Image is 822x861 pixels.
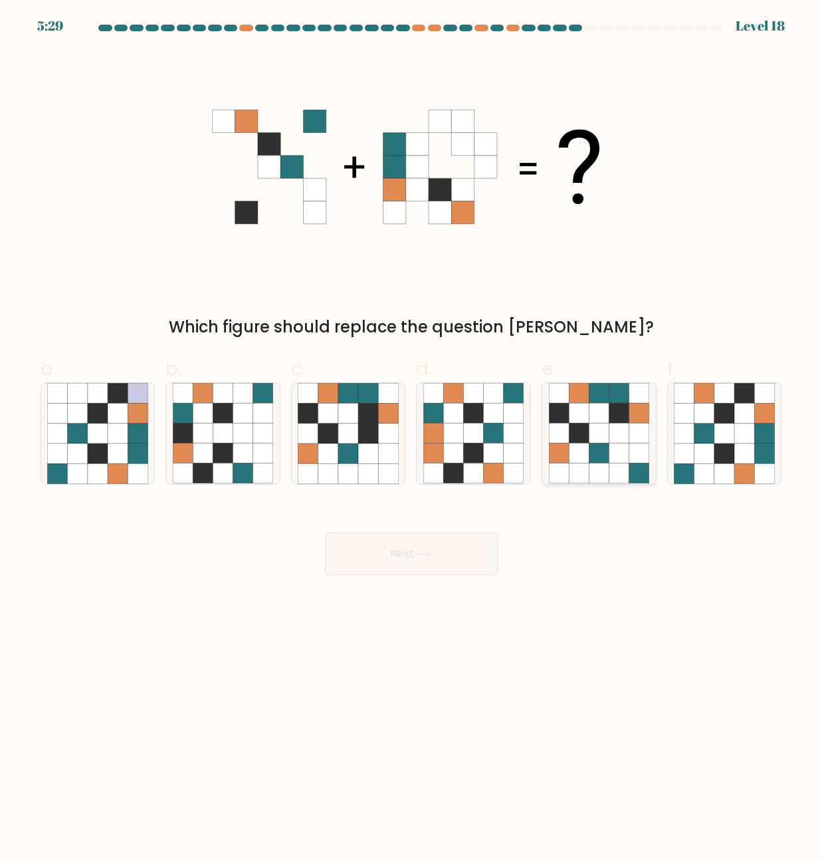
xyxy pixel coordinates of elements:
[416,356,432,382] span: d.
[325,533,498,575] button: Next
[49,315,774,339] div: Which figure should replace the question [PERSON_NAME]?
[542,356,556,382] span: e.
[291,356,306,382] span: c.
[667,356,676,382] span: f.
[165,356,181,382] span: b.
[37,16,63,36] div: 5:29
[736,16,785,36] div: Level 18
[41,356,56,382] span: a.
